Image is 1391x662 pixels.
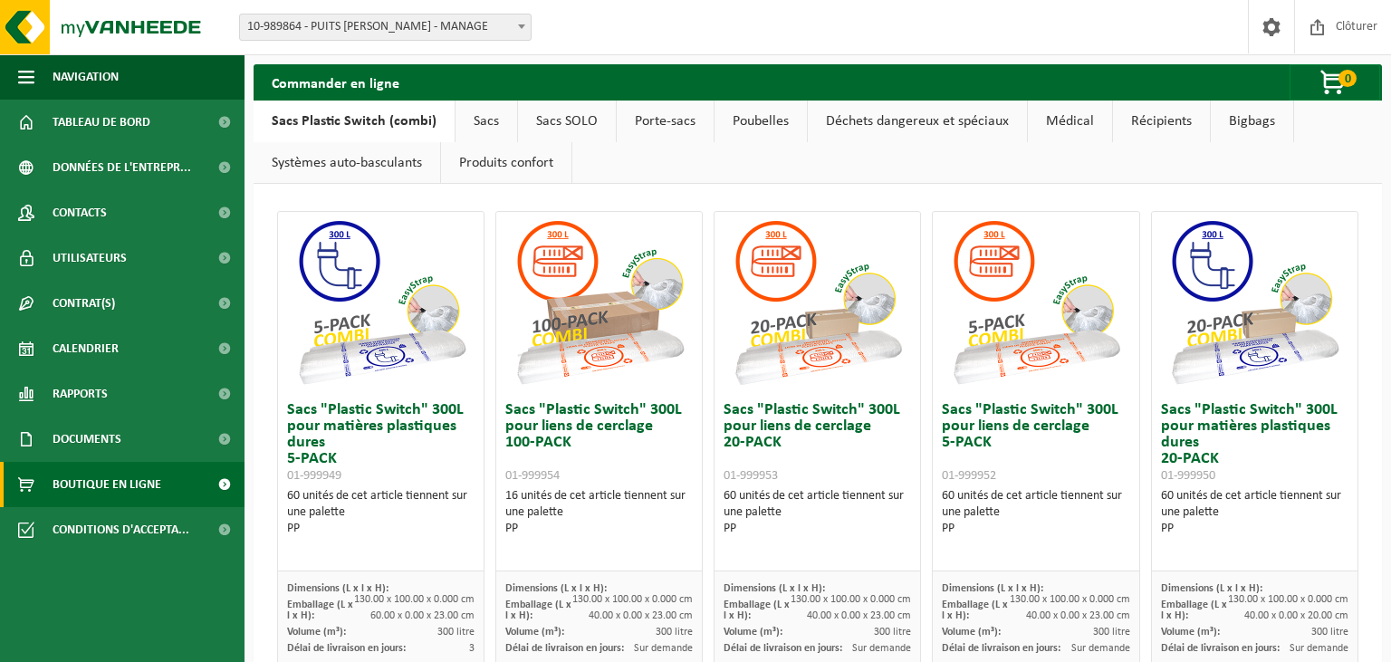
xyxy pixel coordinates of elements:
[53,462,161,507] span: Boutique en ligne
[715,101,807,142] a: Poubelles
[53,190,107,235] span: Contacts
[1026,610,1130,621] span: 40.00 x 0.00 x 23.00 cm
[287,627,346,638] span: Volume (m³):
[1071,643,1130,654] span: Sur demande
[942,627,1001,638] span: Volume (m³):
[1161,521,1348,537] div: PP
[287,402,475,484] h3: Sacs "Plastic Switch" 300L pour matières plastiques dures 5-PACK
[852,643,911,654] span: Sur demande
[505,627,564,638] span: Volume (m³):
[505,469,560,483] span: 01-999954
[254,101,455,142] a: Sacs Plastic Switch (combi)
[441,142,571,184] a: Produits confort
[942,643,1060,654] span: Délai de livraison en jours:
[53,326,119,371] span: Calendrier
[469,643,475,654] span: 3
[518,101,616,142] a: Sacs SOLO
[807,610,911,621] span: 40.00 x 0.00 x 23.00 cm
[509,212,690,393] img: 01-999954
[724,488,911,537] div: 60 unités de cet article tiennent sur une palette
[874,627,911,638] span: 300 litre
[572,594,693,605] span: 130.00 x 100.00 x 0.000 cm
[1093,627,1130,638] span: 300 litre
[1311,627,1348,638] span: 300 litre
[53,281,115,326] span: Contrat(s)
[437,627,475,638] span: 300 litre
[1244,610,1348,621] span: 40.00 x 0.00 x 20.00 cm
[1161,469,1215,483] span: 01-999950
[942,488,1129,537] div: 60 unités de cet article tiennent sur une palette
[505,402,693,484] h3: Sacs "Plastic Switch" 300L pour liens de cerclage 100-PACK
[942,469,996,483] span: 01-999952
[240,14,531,40] span: 10-989864 - PUITS NICOLAS - MANAGE
[942,521,1129,537] div: PP
[505,488,693,537] div: 16 unités de cet article tiennent sur une palette
[727,212,908,393] img: 01-999953
[53,371,108,417] span: Rapports
[370,610,475,621] span: 60.00 x 0.00 x 23.00 cm
[291,212,472,393] img: 01-999949
[505,600,571,621] span: Emballage (L x l x H):
[724,600,790,621] span: Emballage (L x l x H):
[1161,627,1220,638] span: Volume (m³):
[945,212,1127,393] img: 01-999952
[724,402,911,484] h3: Sacs "Plastic Switch" 300L pour liens de cerclage 20-PACK
[1028,101,1112,142] a: Médical
[942,600,1008,621] span: Emballage (L x l x H):
[254,64,417,100] h2: Commander en ligne
[1161,643,1280,654] span: Délai de livraison en jours:
[53,145,191,190] span: Données de l'entrepr...
[53,507,189,552] span: Conditions d'accepta...
[505,521,693,537] div: PP
[505,643,624,654] span: Délai de livraison en jours:
[724,643,842,654] span: Délai de livraison en jours:
[53,54,119,100] span: Navigation
[287,600,353,621] span: Emballage (L x l x H):
[942,402,1129,484] h3: Sacs "Plastic Switch" 300L pour liens de cerclage 5-PACK
[1228,594,1348,605] span: 130.00 x 100.00 x 0.000 cm
[53,235,127,281] span: Utilisateurs
[1161,488,1348,537] div: 60 unités de cet article tiennent sur une palette
[724,583,825,594] span: Dimensions (L x l x H):
[589,610,693,621] span: 40.00 x 0.00 x 23.00 cm
[808,101,1027,142] a: Déchets dangereux et spéciaux
[287,521,475,537] div: PP
[634,643,693,654] span: Sur demande
[287,469,341,483] span: 01-999949
[656,627,693,638] span: 300 litre
[254,142,440,184] a: Systèmes auto-basculants
[505,583,607,594] span: Dimensions (L x l x H):
[1161,600,1227,621] span: Emballage (L x l x H):
[942,583,1043,594] span: Dimensions (L x l x H):
[724,521,911,537] div: PP
[1290,64,1380,101] button: 0
[53,417,121,462] span: Documents
[1161,402,1348,484] h3: Sacs "Plastic Switch" 300L pour matières plastiques dures 20-PACK
[724,469,778,483] span: 01-999953
[1010,594,1130,605] span: 130.00 x 100.00 x 0.000 cm
[1164,212,1345,393] img: 01-999950
[456,101,517,142] a: Sacs
[1113,101,1210,142] a: Récipients
[354,594,475,605] span: 130.00 x 100.00 x 0.000 cm
[239,14,532,41] span: 10-989864 - PUITS NICOLAS - MANAGE
[1290,643,1348,654] span: Sur demande
[53,100,150,145] span: Tableau de bord
[791,594,911,605] span: 130.00 x 100.00 x 0.000 cm
[287,583,389,594] span: Dimensions (L x l x H):
[1211,101,1293,142] a: Bigbags
[1338,70,1357,87] span: 0
[287,643,406,654] span: Délai de livraison en jours:
[617,101,714,142] a: Porte-sacs
[724,627,782,638] span: Volume (m³):
[1161,583,1262,594] span: Dimensions (L x l x H):
[287,488,475,537] div: 60 unités de cet article tiennent sur une palette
